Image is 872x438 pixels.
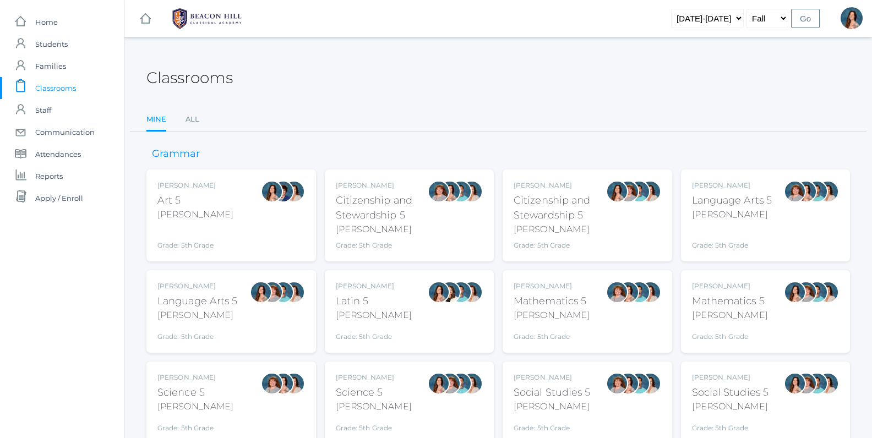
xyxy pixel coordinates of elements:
div: Rebecca Salazar [261,180,283,202]
div: [PERSON_NAME] [692,373,769,382]
h3: Grammar [146,149,205,160]
div: Sarah Bence [261,281,283,303]
div: Westen Taylor [628,281,650,303]
img: BHCALogos-05-308ed15e86a5a0abce9b8dd61676a3503ac9727e845dece92d48e8588c001991.png [166,5,248,32]
span: Apply / Enroll [35,187,83,209]
div: Grade: 5th Grade [336,418,412,433]
div: [PERSON_NAME] [336,309,412,322]
div: Cari Burke [461,180,483,202]
div: Rebecca Salazar [841,7,863,29]
a: All [186,108,199,130]
div: Rebecca Salazar [795,180,817,202]
div: Carolyn Sugimoto [272,180,294,202]
div: Rebecca Salazar [439,180,461,202]
div: Language Arts 5 [692,193,772,208]
div: Cari Burke [461,373,483,395]
div: Cari Burke [639,180,661,202]
div: [PERSON_NAME] [157,281,238,291]
div: Sarah Bence [261,373,283,395]
div: [PERSON_NAME] [157,373,233,382]
div: Sarah Bence [617,180,639,202]
div: Westen Taylor [272,281,294,303]
div: Cari Burke [461,281,483,303]
span: Home [35,11,58,33]
div: Cari Burke [817,373,839,395]
div: Sarah Bence [606,281,628,303]
div: Grade: 5th Grade [157,418,233,433]
div: Westen Taylor [806,180,828,202]
div: Latin 5 [336,294,412,309]
div: [PERSON_NAME] [692,400,769,413]
div: [PERSON_NAME] [336,400,412,413]
div: Sarah Bence [428,180,450,202]
div: Social Studies 5 [692,385,769,400]
div: Rebecca Salazar [617,373,639,395]
div: Teresa Deutsch [439,281,461,303]
div: Rebecca Salazar [617,281,639,303]
input: Go [791,9,820,28]
div: Grade: 5th Grade [514,326,590,342]
div: Grade: 5th Grade [514,418,591,433]
h2: Classrooms [146,69,233,86]
div: [PERSON_NAME] [514,400,591,413]
div: Grade: 5th Grade [692,326,768,342]
div: Sarah Bence [784,180,806,202]
div: Westen Taylor [450,281,472,303]
div: Westen Taylor [450,373,472,395]
div: Art 5 [157,193,233,208]
div: Language Arts 5 [157,294,238,309]
div: Westen Taylor [806,281,828,303]
div: Citizenship and Stewardship 5 [336,193,428,223]
div: [PERSON_NAME] [692,180,772,190]
div: Mathematics 5 [514,294,590,309]
div: [PERSON_NAME] [157,180,233,190]
div: Rebecca Salazar [784,373,806,395]
div: Sarah Bence [439,373,461,395]
div: Cari Burke [817,281,839,303]
div: Science 5 [336,385,412,400]
div: Grade: 5th Grade [514,240,606,250]
div: Science 5 [157,385,233,400]
div: [PERSON_NAME] [336,180,428,190]
div: [PERSON_NAME] [692,309,768,322]
div: [PERSON_NAME] [157,208,233,221]
div: Grade: 5th Grade [157,326,238,342]
div: [PERSON_NAME] [336,373,412,382]
div: Social Studies 5 [514,385,591,400]
div: Grade: 5th Grade [692,226,772,250]
div: Sarah Bence [795,373,817,395]
div: Cari Burke [283,281,305,303]
div: [PERSON_NAME] [514,309,590,322]
div: Rebecca Salazar [784,281,806,303]
div: [PERSON_NAME] [336,223,428,236]
div: [PERSON_NAME] [514,180,606,190]
div: Cari Burke [639,373,661,395]
div: [PERSON_NAME] [514,281,590,291]
div: Westen Taylor [628,373,650,395]
div: Sarah Bence [606,373,628,395]
div: Cari Burke [639,281,661,303]
div: Citizenship and Stewardship 5 [514,193,606,223]
div: [PERSON_NAME] [692,208,772,221]
div: Westen Taylor [628,180,650,202]
div: Rebecca Salazar [606,180,628,202]
div: Sarah Bence [795,281,817,303]
div: [PERSON_NAME] [157,400,233,413]
span: Families [35,55,66,77]
div: Grade: 5th Grade [692,418,769,433]
div: [PERSON_NAME] [514,223,606,236]
div: [PERSON_NAME] [692,281,768,291]
span: Reports [35,165,63,187]
div: Rebecca Salazar [428,281,450,303]
div: Grade: 5th Grade [157,226,233,250]
span: Students [35,33,68,55]
span: Attendances [35,143,81,165]
span: Classrooms [35,77,76,99]
div: [PERSON_NAME] [336,281,412,291]
a: Mine [146,108,166,132]
div: Rebecca Salazar [272,373,294,395]
div: [PERSON_NAME] [514,373,591,382]
div: Westen Taylor [806,373,828,395]
span: Staff [35,99,51,121]
div: Rebecca Salazar [428,373,450,395]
